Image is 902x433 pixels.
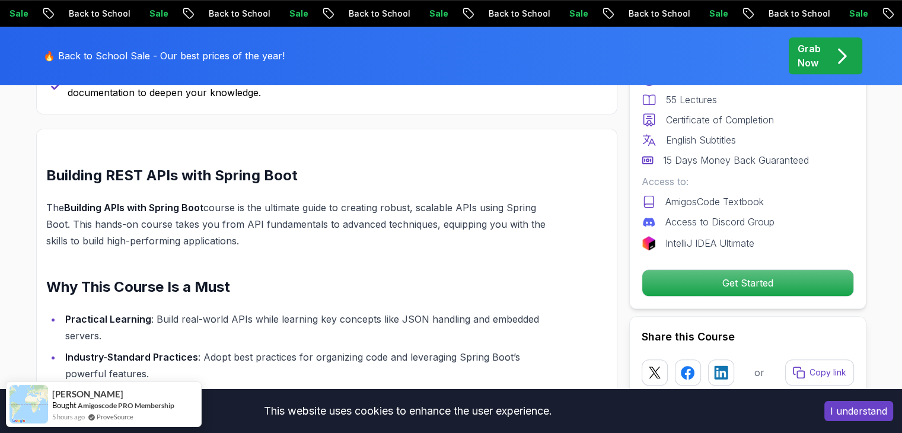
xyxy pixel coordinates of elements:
[557,8,595,20] p: Sale
[697,8,735,20] p: Sale
[65,313,151,325] strong: Practical Learning
[62,311,551,344] li: : Build real-world APIs while learning key concepts like JSON handling and embedded servers.
[46,166,551,185] h2: Building REST APIs with Spring Boot
[337,8,417,20] p: Back to School
[97,412,133,422] a: ProveSource
[68,71,320,100] p: Documentation - Access and use official Spring documentation to deepen your knowledge.
[617,8,697,20] p: Back to School
[64,202,203,214] strong: Building APIs with Spring Boot
[46,199,551,249] p: The course is the ultimate guide to creating robust, scalable APIs using Spring Boot. This hands-...
[757,8,837,20] p: Back to School
[278,8,315,20] p: Sale
[65,351,198,363] strong: Industry-Standard Practices
[665,236,754,250] p: IntelliJ IDEA Ultimate
[52,389,123,399] span: [PERSON_NAME]
[666,113,774,127] p: Certificate of Completion
[642,329,854,345] h2: Share this Course
[57,8,138,20] p: Back to School
[754,365,764,380] p: or
[62,349,551,382] li: : Adopt best practices for organizing code and leveraging Spring Boot’s powerful features.
[43,49,285,63] p: 🔥 Back to School Sale - Our best prices of the year!
[9,385,48,424] img: provesource social proof notification image
[665,195,764,209] p: AmigosCode Textbook
[62,387,551,420] li: : Includes essential topics like Spring MVC, annotations, and web server configuration.
[642,270,853,296] p: Get Started
[477,8,557,20] p: Back to School
[642,236,656,250] img: jetbrains logo
[9,398,807,424] div: This website uses cookies to enhance the user experience.
[809,367,846,378] p: Copy link
[78,400,174,410] a: Amigoscode PRO Membership
[642,269,854,297] button: Get Started
[837,8,875,20] p: Sale
[642,174,854,189] p: Access to:
[665,215,774,229] p: Access to Discord Group
[52,400,77,410] span: Bought
[52,412,85,422] span: 5 hours ago
[663,153,809,167] p: 15 Days Money Back Guaranteed
[138,8,176,20] p: Sale
[785,359,854,386] button: Copy link
[824,401,893,421] button: Accept cookies
[417,8,455,20] p: Sale
[798,42,821,70] p: Grab Now
[666,93,717,107] p: 55 Lectures
[46,278,551,297] h2: Why This Course Is a Must
[197,8,278,20] p: Back to School
[666,133,736,147] p: English Subtitles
